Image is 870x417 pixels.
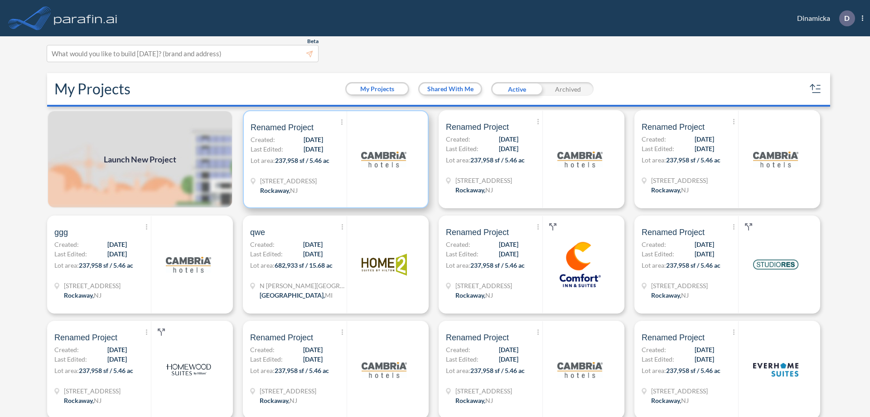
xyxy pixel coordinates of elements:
img: add [47,110,233,208]
span: Lot area: [54,367,79,374]
img: logo [557,137,603,182]
span: 321 Mt Hope Ave [260,386,316,396]
span: Rockaway , [260,186,290,194]
span: Lot area: [446,261,470,269]
span: Rockaway , [64,291,94,299]
span: 682,933 sf / 15.68 ac [275,261,333,269]
span: Renamed Project [642,122,705,132]
span: Renamed Project [250,332,313,343]
span: Renamed Project [446,227,509,238]
span: qwe [250,227,265,238]
img: logo [753,347,798,392]
span: [DATE] [499,354,518,364]
span: [DATE] [107,345,127,354]
span: [DATE] [303,240,323,249]
span: Created: [642,240,666,249]
span: NJ [94,397,101,404]
button: My Projects [347,83,408,94]
span: Last Edited: [250,249,283,259]
div: Grand Rapids, MI [260,290,333,300]
img: logo [557,347,603,392]
span: Renamed Project [446,122,509,132]
div: Rockaway, NJ [651,290,689,300]
span: [DATE] [695,134,714,144]
span: Renamed Project [251,122,314,133]
span: [DATE] [499,240,518,249]
span: [DATE] [695,354,714,364]
span: [DATE] [695,345,714,354]
span: [DATE] [695,249,714,259]
img: logo [362,347,407,392]
span: Created: [446,240,470,249]
span: Last Edited: [251,144,283,154]
div: Rockaway, NJ [260,396,297,405]
span: Renamed Project [446,332,509,343]
span: N Wyndham Hill Dr NE [260,281,346,290]
span: Last Edited: [642,354,674,364]
span: Lot area: [642,261,666,269]
span: [DATE] [303,249,323,259]
button: sort [808,82,823,96]
span: NJ [485,291,493,299]
span: 237,958 sf / 5.46 ac [470,367,525,374]
img: logo [166,242,211,287]
div: Rockaway, NJ [651,396,689,405]
span: Lot area: [642,367,666,374]
span: [DATE] [303,345,323,354]
span: [DATE] [107,249,127,259]
span: 321 Mt Hope Ave [64,281,121,290]
span: 237,958 sf / 5.46 ac [275,367,329,374]
span: Lot area: [250,261,275,269]
span: Rockaway , [64,397,94,404]
span: NJ [681,186,689,194]
span: Created: [642,345,666,354]
span: Lot area: [54,261,79,269]
span: Created: [54,345,79,354]
span: NJ [485,186,493,194]
div: Dinamicka [783,10,863,26]
span: Last Edited: [446,354,478,364]
span: [GEOGRAPHIC_DATA] , [260,291,325,299]
span: NJ [94,291,101,299]
div: Rockaway, NJ [260,186,298,195]
span: 321 Mt Hope Ave [651,281,708,290]
span: Last Edited: [642,144,674,153]
span: 237,958 sf / 5.46 ac [470,156,525,164]
span: Renamed Project [642,332,705,343]
span: NJ [485,397,493,404]
span: 237,958 sf / 5.46 ac [666,261,720,269]
img: logo [753,242,798,287]
span: NJ [290,186,298,194]
span: Rockaway , [455,291,485,299]
span: Created: [251,135,275,144]
span: Beta [307,38,319,45]
button: Shared With Me [420,83,481,94]
span: [DATE] [499,134,518,144]
span: Lot area: [250,367,275,374]
span: Last Edited: [54,249,87,259]
span: 321 Mt Hope Ave [455,386,512,396]
div: Rockaway, NJ [64,290,101,300]
span: 237,958 sf / 5.46 ac [470,261,525,269]
img: logo [753,137,798,182]
span: [DATE] [499,144,518,153]
span: 321 Mt Hope Ave [64,386,121,396]
span: Renamed Project [54,332,117,343]
span: 321 Mt Hope Ave [260,176,317,186]
span: Lot area: [251,157,275,164]
span: Rockaway , [651,291,681,299]
img: logo [362,242,407,287]
span: Lot area: [446,367,470,374]
span: ggg [54,227,68,238]
div: Rockaway, NJ [455,185,493,195]
img: logo [166,347,211,392]
span: Rockaway , [651,397,681,404]
span: Last Edited: [250,354,283,364]
span: 321 Mt Hope Ave [651,176,708,185]
span: [DATE] [499,345,518,354]
span: Last Edited: [446,144,478,153]
img: logo [52,9,119,27]
span: 237,958 sf / 5.46 ac [666,156,720,164]
span: 237,958 sf / 5.46 ac [79,261,133,269]
span: Rockaway , [651,186,681,194]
